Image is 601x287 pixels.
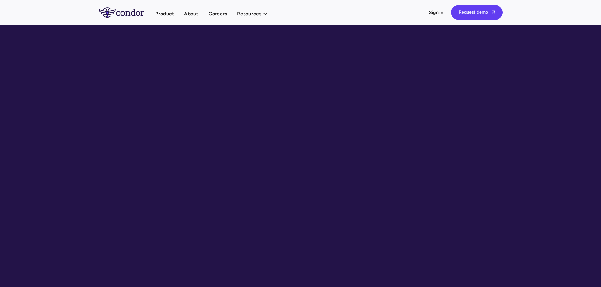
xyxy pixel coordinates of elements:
[492,10,495,14] span: 
[451,5,503,20] a: Request demo
[99,7,155,17] a: home
[237,9,274,18] div: Resources
[184,9,198,18] a: About
[155,9,174,18] a: Product
[209,9,227,18] a: Careers
[429,9,444,16] a: Sign in
[237,9,261,18] div: Resources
